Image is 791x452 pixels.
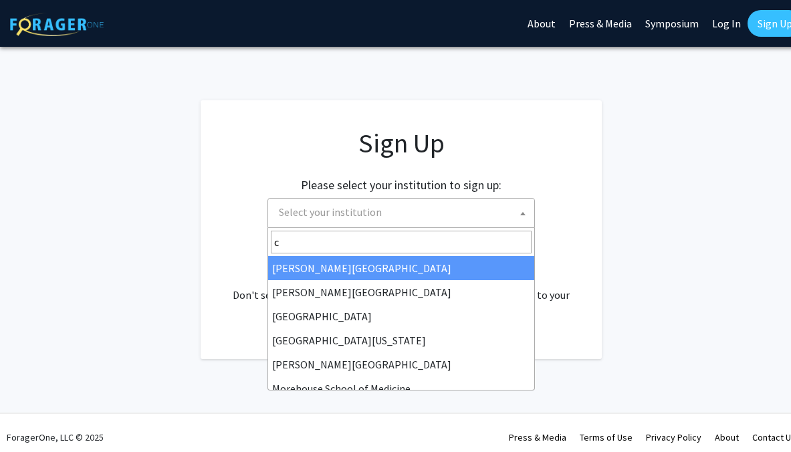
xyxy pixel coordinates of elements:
[279,205,382,219] span: Select your institution
[10,392,57,442] iframe: Chat
[715,431,739,443] a: About
[273,199,534,226] span: Select your institution
[268,304,534,328] li: [GEOGRAPHIC_DATA]
[301,178,501,193] h2: Please select your institution to sign up:
[268,280,534,304] li: [PERSON_NAME][GEOGRAPHIC_DATA]
[268,328,534,352] li: [GEOGRAPHIC_DATA][US_STATE]
[268,376,534,401] li: Morehouse School of Medicine
[267,198,535,228] span: Select your institution
[580,431,633,443] a: Terms of Use
[10,13,104,36] img: ForagerOne Logo
[227,255,575,319] div: Already have an account? . Don't see your institution? about bringing ForagerOne to your institut...
[268,352,534,376] li: [PERSON_NAME][GEOGRAPHIC_DATA]
[268,256,534,280] li: [PERSON_NAME][GEOGRAPHIC_DATA]
[271,231,532,253] input: Search
[227,127,575,159] h1: Sign Up
[646,431,701,443] a: Privacy Policy
[509,431,566,443] a: Press & Media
